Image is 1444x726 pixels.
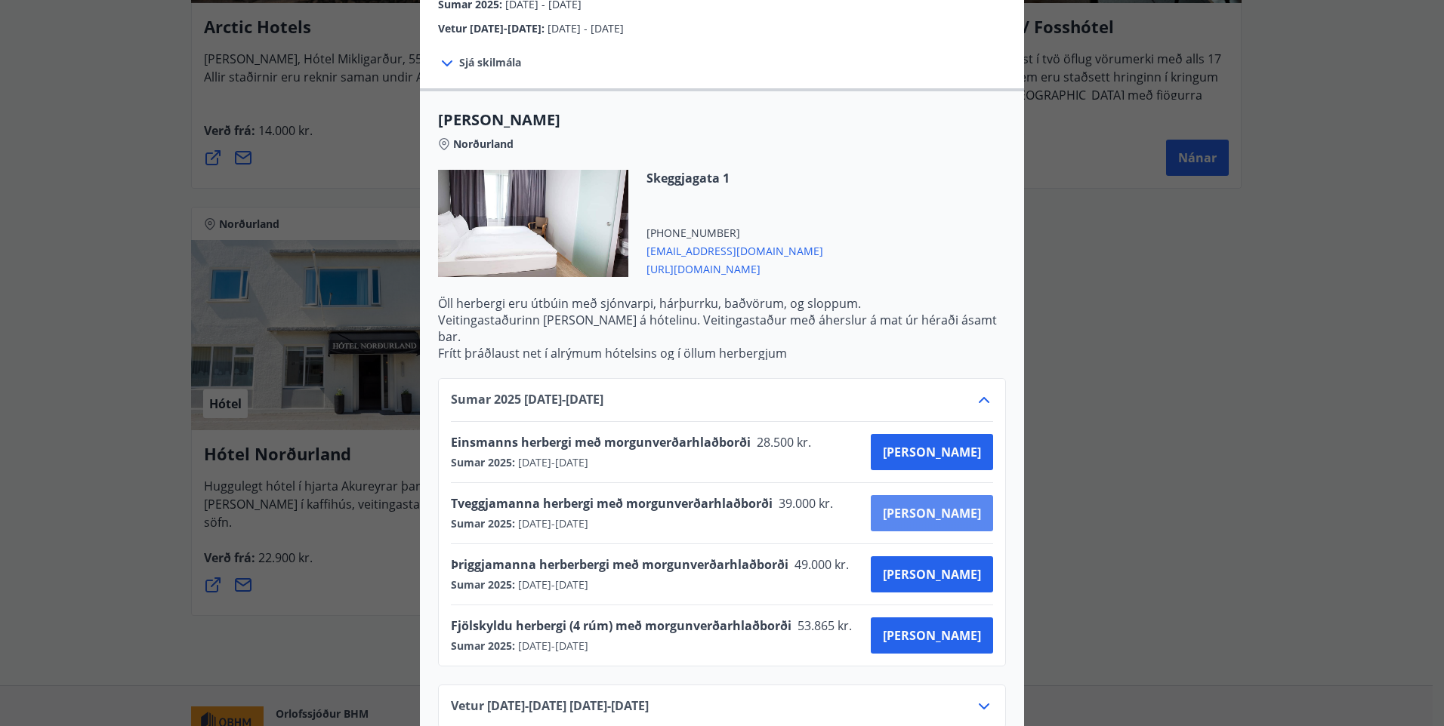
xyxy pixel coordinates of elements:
[646,170,823,186] span: Skeggjagata 1
[548,21,624,35] span: [DATE] - [DATE]
[646,226,823,241] span: [PHONE_NUMBER]
[646,259,823,277] span: [URL][DOMAIN_NAME]
[438,295,1006,312] p: Öll herbergi eru útbúin með sjónvarpi, hárþurrku, baðvörum, og sloppum.
[438,109,1006,131] span: [PERSON_NAME]
[646,241,823,259] span: [EMAIL_ADDRESS][DOMAIN_NAME]
[459,55,521,70] span: Sjá skilmála
[453,137,514,152] span: Norðurland
[438,21,548,35] span: Vetur [DATE]-[DATE] :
